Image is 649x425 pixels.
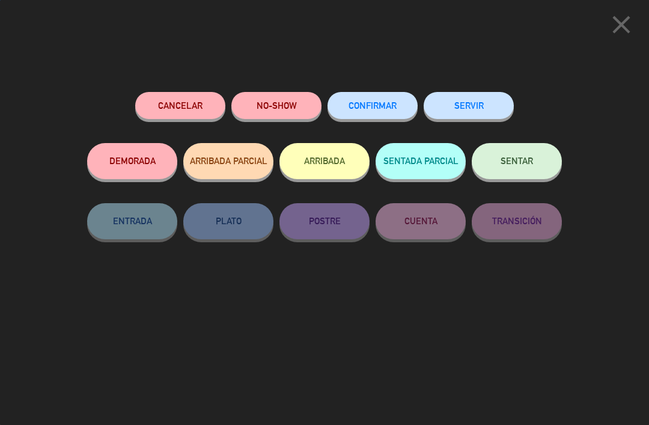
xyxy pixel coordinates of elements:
button: CONFIRMAR [328,92,418,119]
button: POSTRE [279,203,370,239]
button: ENTRADA [87,203,177,239]
button: DEMORADA [87,143,177,179]
button: TRANSICIÓN [472,203,562,239]
button: PLATO [183,203,273,239]
button: SENTAR [472,143,562,179]
i: close [606,10,636,40]
button: SENTADA PARCIAL [376,143,466,179]
button: SERVIR [424,92,514,119]
span: CONFIRMAR [349,100,397,111]
button: CUENTA [376,203,466,239]
button: ARRIBADA [279,143,370,179]
span: ARRIBADA PARCIAL [190,156,267,166]
span: SENTAR [501,156,533,166]
button: close [603,9,640,44]
button: Cancelar [135,92,225,119]
button: NO-SHOW [231,92,321,119]
button: ARRIBADA PARCIAL [183,143,273,179]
